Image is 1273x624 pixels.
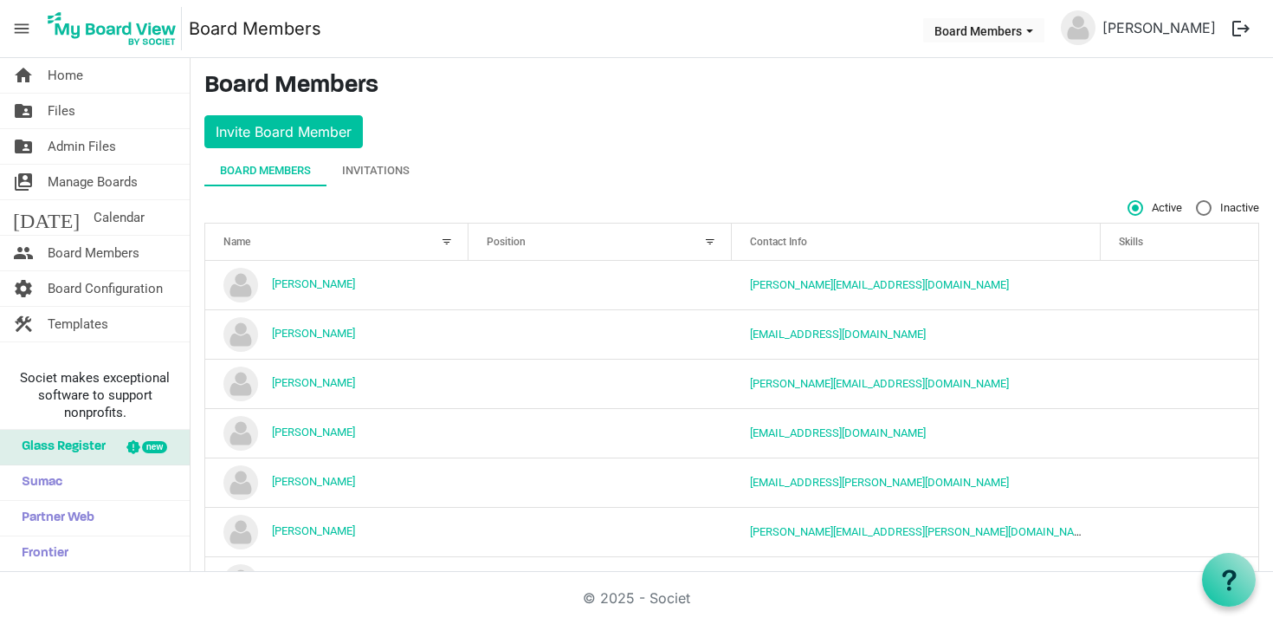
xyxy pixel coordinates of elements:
span: settings [13,271,34,306]
span: Glass Register [13,430,106,465]
span: Name [223,236,250,248]
td: column header Position [468,359,732,408]
a: [PERSON_NAME] [272,376,355,389]
div: Board Members [220,162,311,179]
td: Kayla Webber is template cell column header Name [205,556,468,606]
img: no-profile-picture.svg [223,268,258,302]
td: is template cell column header Skills [1101,507,1258,556]
td: Debra Williams-Conliffe is template cell column header Name [205,359,468,408]
a: Board Members [189,11,321,46]
td: jej.dsouza@gmail.com is template cell column header Contact Info [732,458,1101,507]
img: no-profile-picture.svg [223,416,258,451]
span: Active [1128,200,1182,216]
a: My Board View Logo [42,7,189,50]
td: james d'souza is template cell column header Name [205,458,468,507]
span: Board Configuration [48,271,163,306]
td: column header Position [468,458,732,507]
span: Home [48,58,83,93]
img: no-profile-picture.svg [1061,10,1095,45]
span: Position [487,236,526,248]
td: kaylawebber700@gmail.com is template cell column header Contact Info [732,556,1101,606]
td: column header Position [468,556,732,606]
td: JP Pointon is template cell column header Name [205,507,468,556]
span: Frontier [13,536,68,571]
span: Files [48,94,75,128]
span: construction [13,307,34,341]
td: column header Position [468,408,732,458]
span: Templates [48,307,108,341]
td: amritparhar93@gmail.com is template cell column header Contact Info [732,309,1101,359]
button: Invite Board Member [204,115,363,148]
div: Invitations [342,162,410,179]
a: [PERSON_NAME][EMAIL_ADDRESS][DOMAIN_NAME] [750,377,1009,390]
td: is template cell column header Skills [1101,556,1258,606]
span: home [13,58,34,93]
td: column header Position [468,309,732,359]
img: no-profile-picture.svg [223,564,258,599]
a: [PERSON_NAME] [272,327,355,340]
td: is template cell column header Skills [1101,261,1258,309]
button: Board Members dropdownbutton [923,18,1044,42]
span: Calendar [94,200,145,235]
a: [PERSON_NAME] [272,524,355,537]
td: Amrit Parhar is template cell column header Name [205,309,468,359]
td: Farhan Ali is template cell column header Name [205,408,468,458]
a: [EMAIL_ADDRESS][DOMAIN_NAME] [750,328,926,341]
span: Inactive [1196,200,1259,216]
td: debra.williamsconliffe@gmail.com is template cell column header Contact Info [732,359,1101,408]
h3: Board Members [204,72,1259,101]
span: Skills [1119,236,1143,248]
a: [PERSON_NAME][EMAIL_ADDRESS][PERSON_NAME][DOMAIN_NAME] [750,525,1092,538]
span: Partner Web [13,501,94,536]
td: jessica@pointon.ca is template cell column header Contact Info [732,507,1101,556]
a: [EMAIL_ADDRESS][PERSON_NAME][DOMAIN_NAME] [750,476,1009,489]
span: menu [5,12,38,45]
span: Board Members [48,236,139,270]
td: is template cell column header Skills [1101,408,1258,458]
td: alexandra@foryouth.ca is template cell column header Contact Info [732,261,1101,309]
img: no-profile-picture.svg [223,515,258,549]
span: folder_shared [13,94,34,128]
span: [DATE] [13,200,80,235]
img: no-profile-picture.svg [223,465,258,500]
span: Admin Files [48,129,116,164]
span: folder_shared [13,129,34,164]
td: is template cell column header Skills [1101,359,1258,408]
span: people [13,236,34,270]
a: [PERSON_NAME] [272,277,355,290]
a: [PERSON_NAME][EMAIL_ADDRESS][DOMAIN_NAME] [750,278,1009,291]
span: Manage Boards [48,165,138,199]
img: no-profile-picture.svg [223,367,258,401]
span: switch_account [13,165,34,199]
td: far.91ali@gmail.com is template cell column header Contact Info [732,408,1101,458]
a: © 2025 - Societ [583,589,690,607]
td: column header Position [468,261,732,309]
td: is template cell column header Skills [1101,458,1258,507]
div: new [142,441,167,453]
img: no-profile-picture.svg [223,317,258,352]
span: Sumac [13,465,62,500]
span: Societ makes exceptional software to support nonprofits. [8,369,182,421]
a: [PERSON_NAME] [272,426,355,439]
button: logout [1223,10,1259,47]
a: [PERSON_NAME] [1095,10,1223,45]
td: column header Position [468,507,732,556]
td: is template cell column header Skills [1101,309,1258,359]
a: [EMAIL_ADDRESS][DOMAIN_NAME] [750,426,926,439]
img: My Board View Logo [42,7,182,50]
td: Alexandra Dumas is template cell column header Name [205,261,468,309]
div: tab-header [204,155,1259,186]
span: Contact Info [750,236,807,248]
a: [PERSON_NAME] [272,475,355,488]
